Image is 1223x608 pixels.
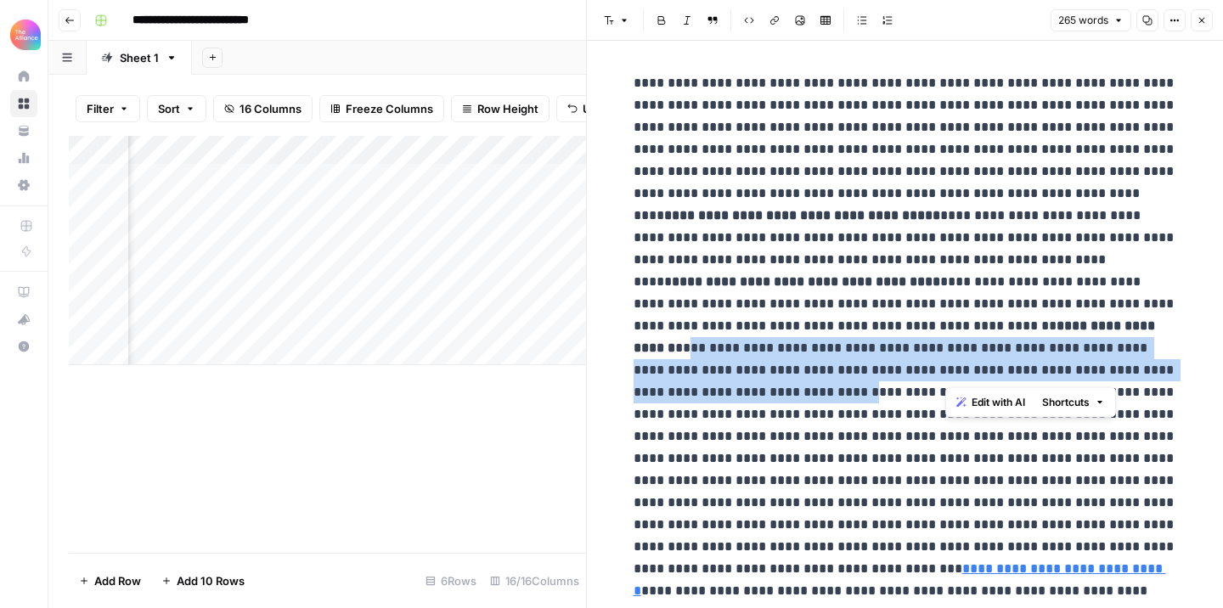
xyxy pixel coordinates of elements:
[10,63,37,90] a: Home
[10,333,37,360] button: Help + Support
[94,572,141,589] span: Add Row
[69,567,151,594] button: Add Row
[87,100,114,117] span: Filter
[1035,391,1112,414] button: Shortcuts
[240,100,302,117] span: 16 Columns
[151,567,255,594] button: Add 10 Rows
[10,306,37,333] button: What's new?
[10,117,37,144] a: Your Data
[11,307,37,332] div: What's new?
[950,391,1032,414] button: Edit with AI
[419,567,483,594] div: 6 Rows
[87,41,192,75] a: Sheet 1
[10,279,37,306] a: AirOps Academy
[10,144,37,172] a: Usage
[10,90,37,117] a: Browse
[972,395,1025,410] span: Edit with AI
[477,100,538,117] span: Row Height
[556,95,623,122] button: Undo
[1051,9,1131,31] button: 265 words
[346,100,433,117] span: Freeze Columns
[319,95,444,122] button: Freeze Columns
[1042,395,1090,410] span: Shortcuts
[147,95,206,122] button: Sort
[10,172,37,199] a: Settings
[158,100,180,117] span: Sort
[10,14,37,56] button: Workspace: Alliance
[10,20,41,50] img: Alliance Logo
[177,572,245,589] span: Add 10 Rows
[76,95,140,122] button: Filter
[120,49,159,66] div: Sheet 1
[483,567,586,594] div: 16/16 Columns
[213,95,313,122] button: 16 Columns
[451,95,550,122] button: Row Height
[1058,13,1108,28] span: 265 words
